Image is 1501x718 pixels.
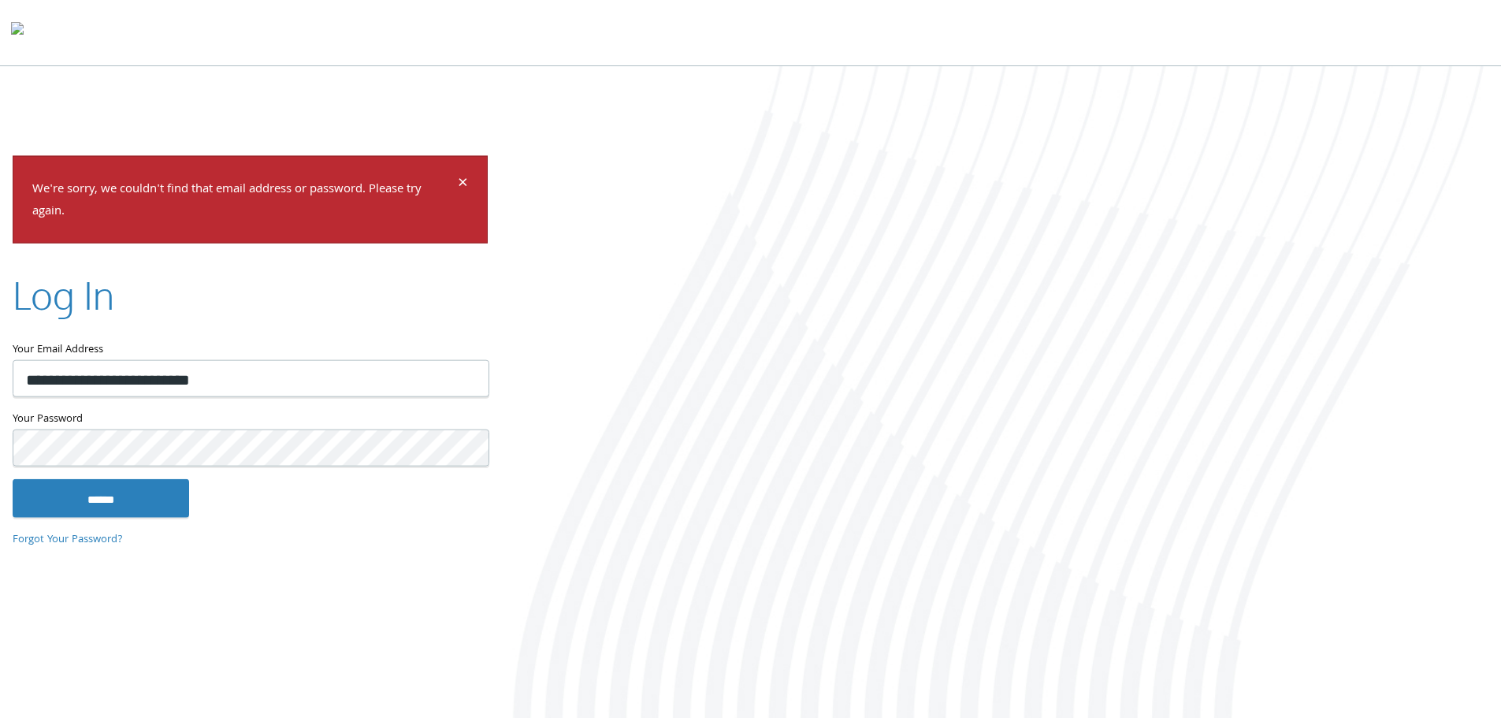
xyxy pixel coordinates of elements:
[13,530,123,548] a: Forgot Your Password?
[458,169,468,199] span: ×
[458,175,468,194] button: Dismiss alert
[11,17,24,48] img: todyl-logo-dark.svg
[13,269,114,322] h2: Log In
[32,178,455,224] p: We're sorry, we couldn't find that email address or password. Please try again.
[13,410,488,430] label: Your Password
